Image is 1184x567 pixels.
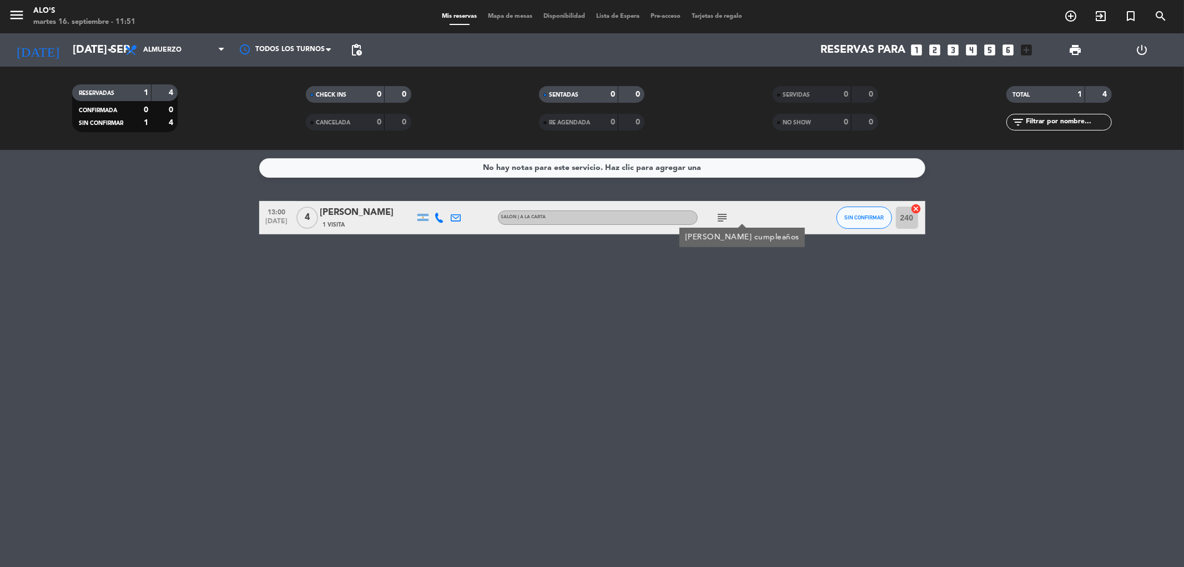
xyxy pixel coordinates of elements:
span: TOTAL [1013,92,1030,98]
strong: 0 [144,106,148,114]
button: menu [8,7,25,27]
div: [PERSON_NAME] cumpleaños [685,232,799,243]
span: CONFIRMADA [79,108,117,113]
i: exit_to_app [1094,9,1107,23]
strong: 0 [402,91,409,98]
span: 1 Visita [323,220,345,229]
span: Reservas para [821,43,906,57]
i: cancel [911,203,922,214]
span: Lista de Espera [591,13,645,19]
button: SIN CONFIRMAR [837,207,892,229]
div: LOG OUT [1109,33,1176,67]
i: looks_3 [946,43,961,57]
span: SIN CONFIRMAR [844,214,884,220]
strong: 0 [869,118,876,126]
strong: 0 [844,91,848,98]
div: No hay notas para este servicio. Haz clic para agregar una [483,162,701,174]
strong: 4 [1102,91,1109,98]
i: power_settings_new [1136,43,1149,57]
span: 13:00 [263,205,291,218]
strong: 0 [844,118,848,126]
strong: 1 [144,119,148,127]
span: print [1069,43,1082,57]
strong: 1 [144,89,148,97]
span: [DATE] [263,218,291,230]
span: Almuerzo [143,46,182,54]
span: NO SHOW [783,120,811,126]
span: RE AGENDADA [549,120,590,126]
span: pending_actions [350,43,363,57]
i: subject [716,211,729,224]
span: 4 [296,207,318,229]
strong: 0 [377,118,381,126]
strong: 0 [869,91,876,98]
span: Mis reservas [436,13,482,19]
span: SERVIDAS [783,92,810,98]
i: menu [8,7,25,23]
i: looks_one [910,43,924,57]
strong: 0 [611,118,615,126]
strong: 0 [611,91,615,98]
i: arrow_drop_down [103,43,117,57]
strong: 1 [1077,91,1082,98]
div: Alo's [33,6,135,17]
span: Tarjetas de regalo [686,13,748,19]
i: add_circle_outline [1064,9,1077,23]
strong: 4 [169,119,175,127]
i: looks_two [928,43,943,57]
div: [PERSON_NAME] [320,205,415,220]
span: SIN CONFIRMAR [79,121,123,126]
span: Mapa de mesas [482,13,538,19]
span: Pre-acceso [645,13,686,19]
span: SENTADAS [549,92,578,98]
i: [DATE] [8,38,67,62]
span: Disponibilidad [538,13,591,19]
span: SALON | A LA CARTA [501,215,546,219]
span: CHECK INS [316,92,346,98]
i: search [1154,9,1167,23]
span: CANCELADA [316,120,350,126]
strong: 4 [169,89,175,97]
span: RESERVADAS [79,91,114,96]
i: looks_4 [965,43,979,57]
strong: 0 [169,106,175,114]
div: martes 16. septiembre - 11:51 [33,17,135,28]
i: turned_in_not [1124,9,1137,23]
i: filter_list [1012,116,1025,129]
strong: 0 [636,118,642,126]
i: looks_6 [1001,43,1016,57]
strong: 0 [636,91,642,98]
input: Filtrar por nombre... [1025,116,1111,128]
i: looks_5 [983,43,997,57]
strong: 0 [402,118,409,126]
strong: 0 [377,91,381,98]
i: add_box [1020,43,1034,57]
